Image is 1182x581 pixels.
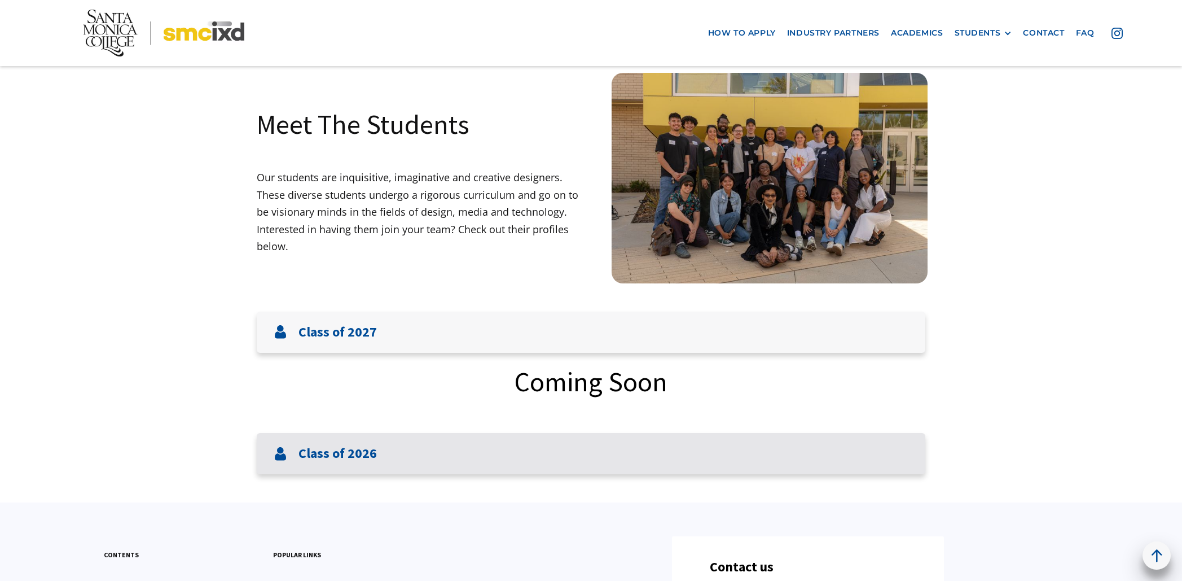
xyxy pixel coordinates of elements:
[781,23,885,43] a: industry partners
[702,23,781,43] a: how to apply
[612,73,928,283] img: Santa Monica College IxD Students engaging with industry
[1070,23,1100,43] a: faq
[298,445,377,462] h3: Class of 2026
[274,447,287,461] img: User icon
[710,559,774,575] h3: Contact us
[274,364,908,399] div: Coming Soon
[257,169,591,255] p: Our students are inquisitive, imaginative and creative designers. These diverse students undergo ...
[955,28,1012,38] div: STUDENTS
[1143,541,1171,570] a: back to top
[298,324,377,340] h3: Class of 2027
[83,9,244,56] img: Santa Monica College - SMC IxD logo
[257,107,469,142] h1: Meet The Students
[885,23,948,43] a: Academics
[273,549,321,560] h3: popular links
[1111,28,1123,39] img: icon - instagram
[274,325,287,339] img: User icon
[1017,23,1070,43] a: contact
[955,28,1001,38] div: STUDENTS
[104,549,139,560] h3: contents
